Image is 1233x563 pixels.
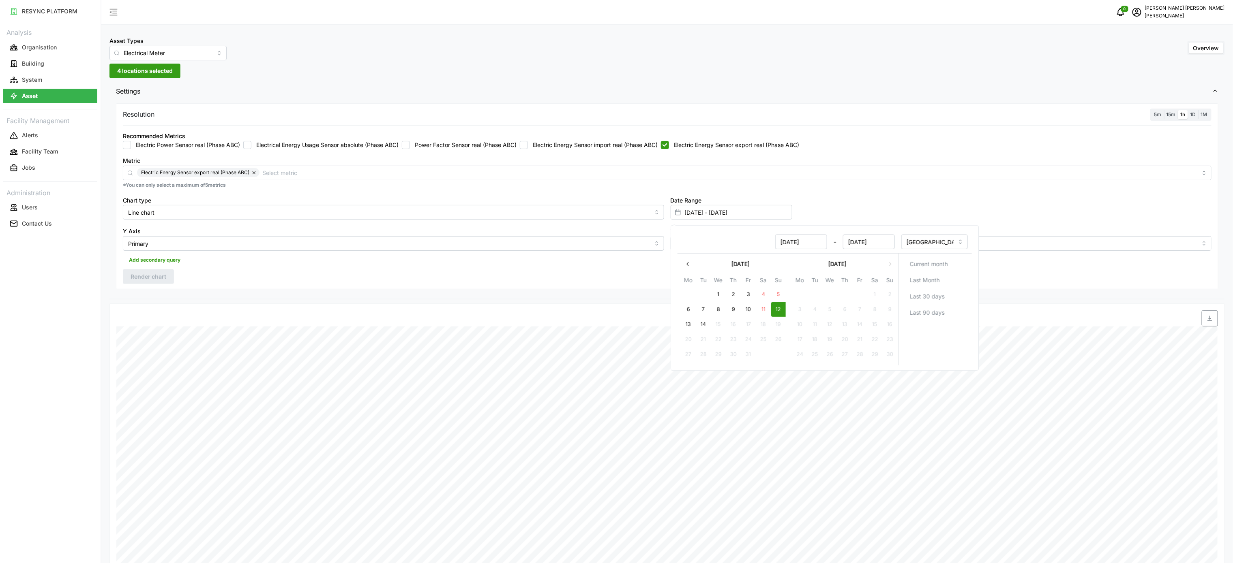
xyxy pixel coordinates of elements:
[129,254,180,266] span: Add secondary query
[726,275,741,287] th: Th
[696,317,710,332] button: 14 October 2025
[3,89,97,103] button: Asset
[3,161,97,175] button: Jobs
[726,332,740,347] button: 23 October 2025
[741,332,755,347] button: 24 October 2025
[726,317,740,332] button: 16 October 2025
[117,64,173,78] span: 4 locations selected
[123,156,140,165] label: Metric
[711,332,725,347] button: 22 October 2025
[410,141,517,149] label: Power Factor Sensor real (Phase ABC)
[822,302,837,317] button: 5 November 2025
[792,332,807,347] button: 17 November 2025
[131,270,166,284] span: Render chart
[696,302,710,317] button: 7 October 2025
[822,332,837,347] button: 19 November 2025
[837,347,852,362] button: 27 November 2025
[528,141,658,149] label: Electric Energy Sensor import real (Phase ABC)
[3,144,97,160] a: Facility Team
[807,275,822,287] th: Tu
[1124,6,1126,12] span: 0
[882,347,897,362] button: 30 November 2025
[3,200,97,215] button: Users
[22,76,42,84] p: System
[695,257,786,271] button: [DATE]
[3,26,97,38] p: Analysis
[882,287,897,302] button: 2 November 2025
[741,347,755,362] button: 31 October 2025
[756,275,771,287] th: Sa
[1190,111,1196,117] span: 1D
[882,275,897,287] th: Su
[671,205,792,220] input: Select date range
[681,332,695,347] button: 20 October 2025
[726,287,740,302] button: 2 October 2025
[867,287,882,302] button: 1 November 2025
[22,147,58,156] p: Facility Team
[771,317,785,332] button: 19 October 2025
[3,88,97,104] a: Asset
[123,196,151,205] label: Chart type
[867,302,882,317] button: 8 November 2025
[109,81,1225,101] button: Settings
[3,72,97,88] a: System
[909,273,939,287] span: Last Month
[263,168,1197,177] input: Select metric
[1167,111,1176,117] span: 15m
[681,317,695,332] button: 13 October 2025
[822,317,837,332] button: 12 November 2025
[792,275,807,287] th: Mo
[837,317,852,332] button: 13 November 2025
[756,287,770,302] button: 4 October 2025
[1154,111,1162,117] span: 5m
[22,60,44,68] p: Building
[741,275,756,287] th: Fr
[852,302,867,317] button: 7 November 2025
[131,141,240,149] label: Electric Power Sensor real (Phase ABC)
[807,347,822,362] button: 25 November 2025
[741,302,755,317] button: 10 October 2025
[22,43,57,51] p: Organisation
[3,4,97,19] button: RESYNC PLATFORM
[771,275,786,287] th: Su
[837,332,852,347] button: 20 November 2025
[22,164,35,172] p: Jobs
[3,3,97,19] a: RESYNC PLATFORM
[1201,111,1207,117] span: 1M
[711,275,726,287] th: We
[251,141,399,149] label: Electrical Energy Usage Sensor absolute (Phase ABC)
[792,347,807,362] button: 24 November 2025
[671,196,702,205] label: Date Range
[696,332,710,347] button: 21 October 2025
[792,257,883,271] button: [DATE]
[681,347,695,362] button: 27 October 2025
[1113,4,1129,20] button: notifications
[696,275,711,287] th: Tu
[3,160,97,176] a: Jobs
[711,317,725,332] button: 15 October 2025
[909,306,944,320] span: Last 90 days
[726,347,740,362] button: 30 October 2025
[123,109,154,119] p: Resolution
[3,186,97,198] p: Administration
[867,347,882,362] button: 29 November 2025
[682,235,895,249] div: -
[902,273,969,288] button: Last Month
[837,275,852,287] th: Th
[756,302,770,317] button: 11 October 2025
[3,114,97,126] p: Facility Management
[3,40,97,55] button: Organisation
[3,128,97,144] a: Alerts
[1129,4,1145,20] button: schedule
[902,305,969,320] button: Last 90 days
[902,257,969,271] button: Current month
[3,216,97,231] button: Contact Us
[726,302,740,317] button: 9 October 2025
[123,236,664,251] input: Select Y axis
[822,347,837,362] button: 26 November 2025
[771,302,785,317] button: 12 October 2025
[123,254,187,266] button: Add secondary query
[711,347,725,362] button: 29 October 2025
[741,287,755,302] button: 3 October 2025
[882,332,897,347] button: 23 November 2025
